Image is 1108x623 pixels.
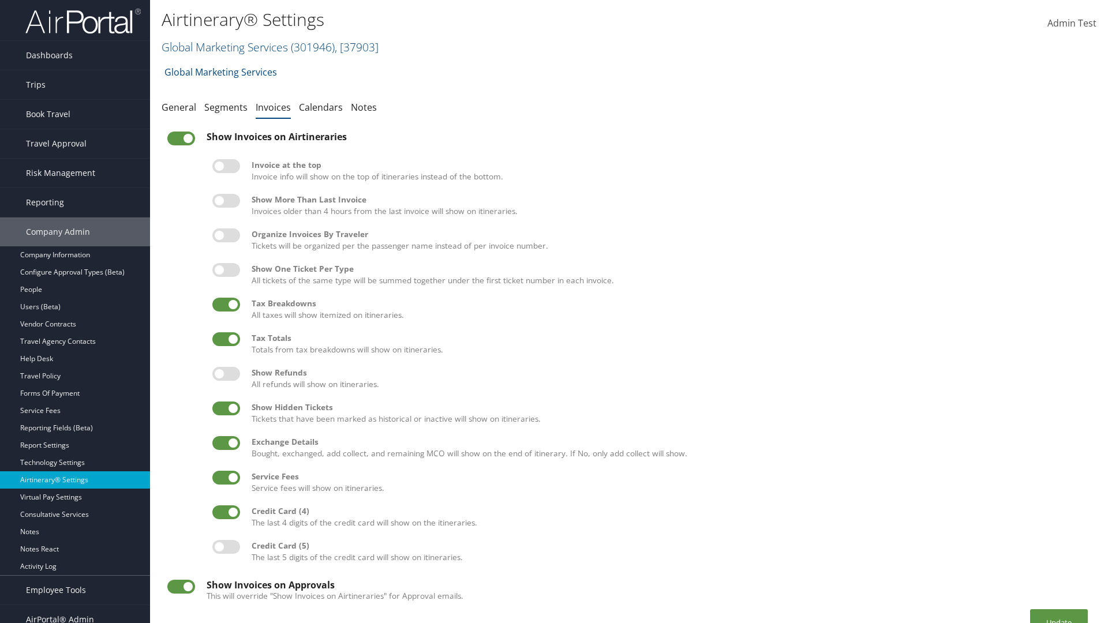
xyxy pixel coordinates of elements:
div: Exchange Details [252,436,1085,448]
label: Invoice info will show on the top of itineraries instead of the bottom. [252,159,1085,183]
label: The last 4 digits of the credit card will show on the itineraries. [252,505,1085,529]
a: Notes [351,101,377,114]
label: All tickets of the same type will be summed together under the first ticket number in each invoice. [252,263,1085,287]
label: Bought, exchanged, add collect, and remaining MCO will show on the end of itinerary. If No, only ... [252,436,1085,460]
span: Trips [26,70,46,99]
label: The last 5 digits of the credit card will show on itineraries. [252,540,1085,564]
span: Book Travel [26,100,70,129]
div: Credit Card (5) [252,540,1085,551]
span: Risk Management [26,159,95,187]
span: ( 301946 ) [291,39,335,55]
div: Invoice at the top [252,159,1085,171]
div: Tax Totals [252,332,1085,344]
span: Reporting [26,188,64,217]
span: Travel Approval [26,129,87,158]
span: Company Admin [26,217,90,246]
span: , [ 37903 ] [335,39,379,55]
label: Totals from tax breakdowns will show on itineraries. [252,332,1085,356]
a: Global Marketing Services [162,39,379,55]
img: airportal-logo.png [25,7,141,35]
a: Global Marketing Services [164,61,277,84]
label: Invoices older than 4 hours from the last invoice will show on itineraries. [252,194,1085,217]
div: Show Invoices on Airtineraries [207,132,1091,142]
div: Show More Than Last Invoice [252,194,1085,205]
div: Credit Card (4) [252,505,1085,517]
div: Tax Breakdowns [252,298,1085,309]
a: Segments [204,101,248,114]
span: Admin Test [1047,17,1096,29]
label: All taxes will show itemized on itineraries. [252,298,1085,321]
div: Show Invoices on Approvals [207,580,1091,590]
span: Dashboards [26,41,73,70]
label: Tickets will be organized per the passenger name instead of per invoice number. [252,228,1085,252]
span: Employee Tools [26,576,86,605]
div: Show Refunds [252,367,1085,378]
a: Invoices [256,101,291,114]
label: Tickets that have been marked as historical or inactive will show on itineraries. [252,401,1085,425]
div: Organize Invoices By Traveler [252,228,1085,240]
label: All refunds will show on itineraries. [252,367,1085,391]
a: Admin Test [1047,6,1096,42]
a: Calendars [299,101,343,114]
div: Show One Ticket Per Type [252,263,1085,275]
label: This will override "Show Invoices on Airtineraries" for Approval emails. [207,590,1091,602]
h1: Airtinerary® Settings [162,7,785,32]
div: Service Fees [252,471,1085,482]
label: Service fees will show on itineraries. [252,471,1085,494]
div: Show Hidden Tickets [252,401,1085,413]
a: General [162,101,196,114]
